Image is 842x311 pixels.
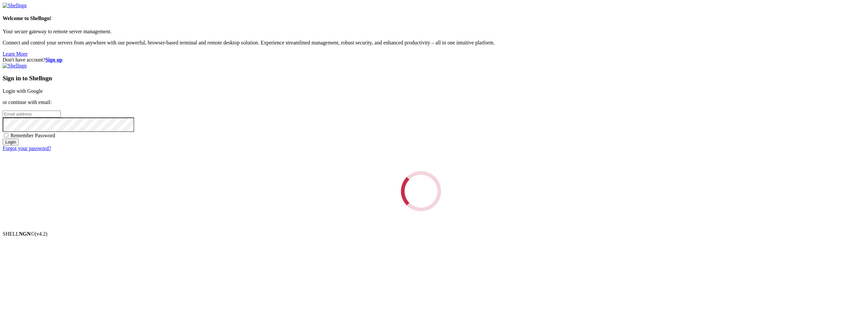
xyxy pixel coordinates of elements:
a: Learn More [3,51,28,57]
input: Remember Password [4,133,8,137]
a: Forgot your password? [3,145,51,151]
p: Connect and control your servers from anywhere with our powerful, browser-based terminal and remo... [3,40,839,46]
input: Login [3,139,19,145]
input: Email address [3,111,61,117]
span: Remember Password [11,133,55,138]
span: SHELL © [3,231,47,237]
div: Don't have account? [3,57,839,63]
a: Sign up [45,57,62,63]
div: Loading... [398,168,445,215]
p: or continue with email: [3,99,839,105]
b: NGN [19,231,31,237]
img: Shellngn [3,63,27,69]
h3: Sign in to Shellngn [3,75,839,82]
span: 4.2.0 [35,231,48,237]
a: Login with Google [3,88,43,94]
img: Shellngn [3,3,27,9]
h4: Welcome to Shellngn! [3,15,839,21]
p: Your secure gateway to remote server management. [3,29,839,35]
